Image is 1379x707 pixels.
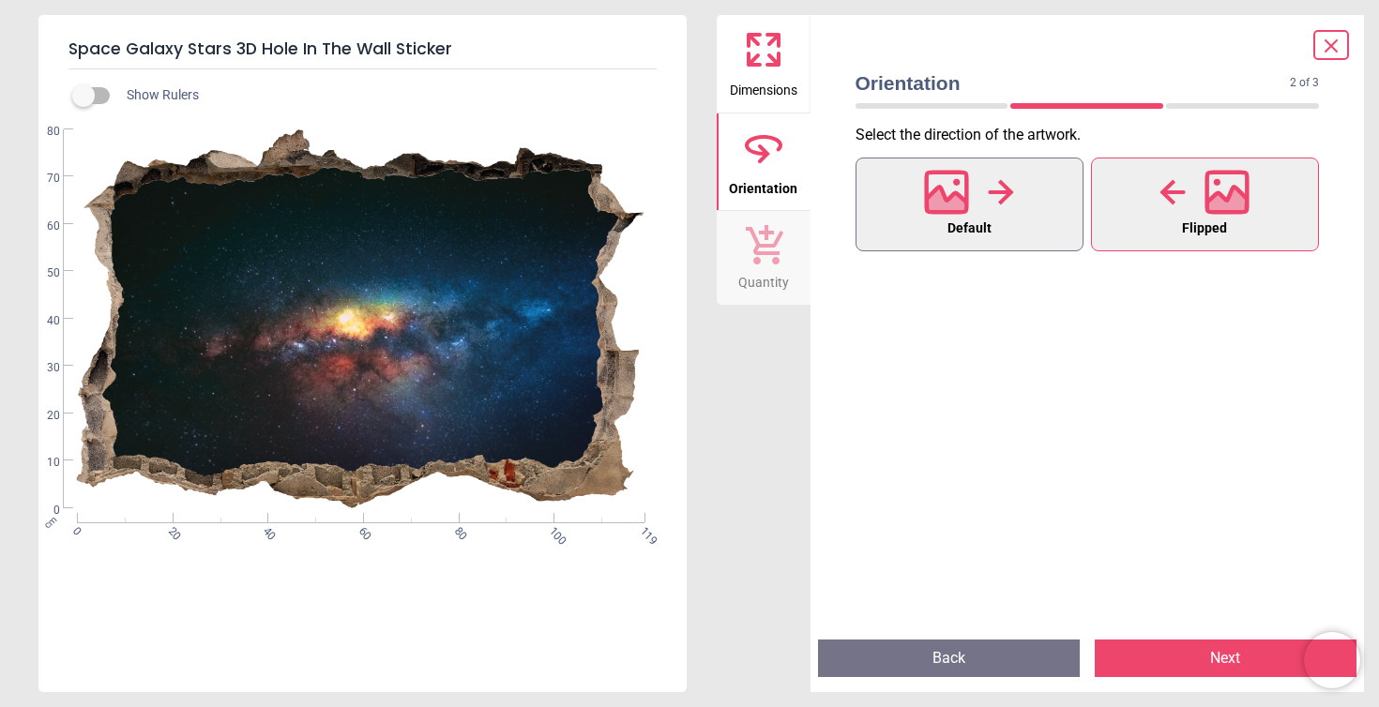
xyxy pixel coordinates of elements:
span: 50 [24,265,60,281]
span: 2 of 3 [1290,75,1319,91]
h5: Space Galaxy Stars 3D Hole In The Wall Sticker [68,30,657,69]
button: Dimensions [717,15,811,113]
span: Orientation [856,69,1291,97]
iframe: Brevo live chat [1304,632,1360,688]
button: Next [1095,639,1356,677]
p: Select the direction of the artwork . [856,125,1335,145]
button: Default [856,158,1083,251]
span: 80 [450,524,462,536]
button: Back [818,639,1080,677]
span: cm [42,514,59,531]
div: Show Rulers [83,84,687,107]
span: 10 [24,455,60,471]
span: 40 [260,524,272,536]
span: 119 [636,524,648,536]
span: 20 [24,408,60,424]
span: 100 [545,524,557,536]
span: Flipped [1182,217,1227,241]
span: 30 [24,360,60,376]
span: 40 [24,313,60,329]
span: Dimensions [730,72,797,100]
span: Quantity [738,264,789,293]
span: 70 [24,171,60,187]
span: 0 [24,503,60,519]
button: Quantity [717,211,811,305]
button: Orientation [717,113,811,211]
span: 20 [164,524,176,536]
span: 60 [355,524,367,536]
span: 80 [24,124,60,140]
button: Flipped [1091,158,1319,251]
span: 0 [68,524,81,536]
span: Orientation [729,171,797,199]
span: Default [947,217,992,241]
span: 60 [24,218,60,234]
